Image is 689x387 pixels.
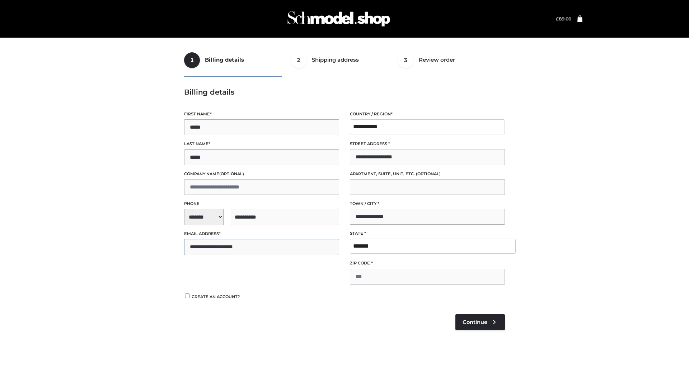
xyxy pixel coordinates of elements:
label: Town / City [350,200,505,207]
a: Continue [455,314,505,330]
label: Last name [184,140,339,147]
label: Phone [184,200,339,207]
span: (optional) [219,171,244,176]
label: Company name [184,171,339,177]
label: Email address [184,230,339,237]
label: Country / Region [350,111,505,118]
span: Create an account? [192,294,240,299]
label: Apartment, suite, unit, etc. [350,171,505,177]
span: Continue [463,319,487,325]
label: First name [184,111,339,118]
input: Create an account? [184,293,191,298]
label: State [350,230,505,237]
span: £ [556,16,559,21]
bdi: 89.00 [556,16,571,21]
a: £89.00 [556,16,571,21]
label: Street address [350,140,505,147]
h3: Billing details [184,88,505,96]
label: ZIP Code [350,260,505,267]
img: Schmodel Admin 964 [285,5,393,33]
span: (optional) [416,171,441,176]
